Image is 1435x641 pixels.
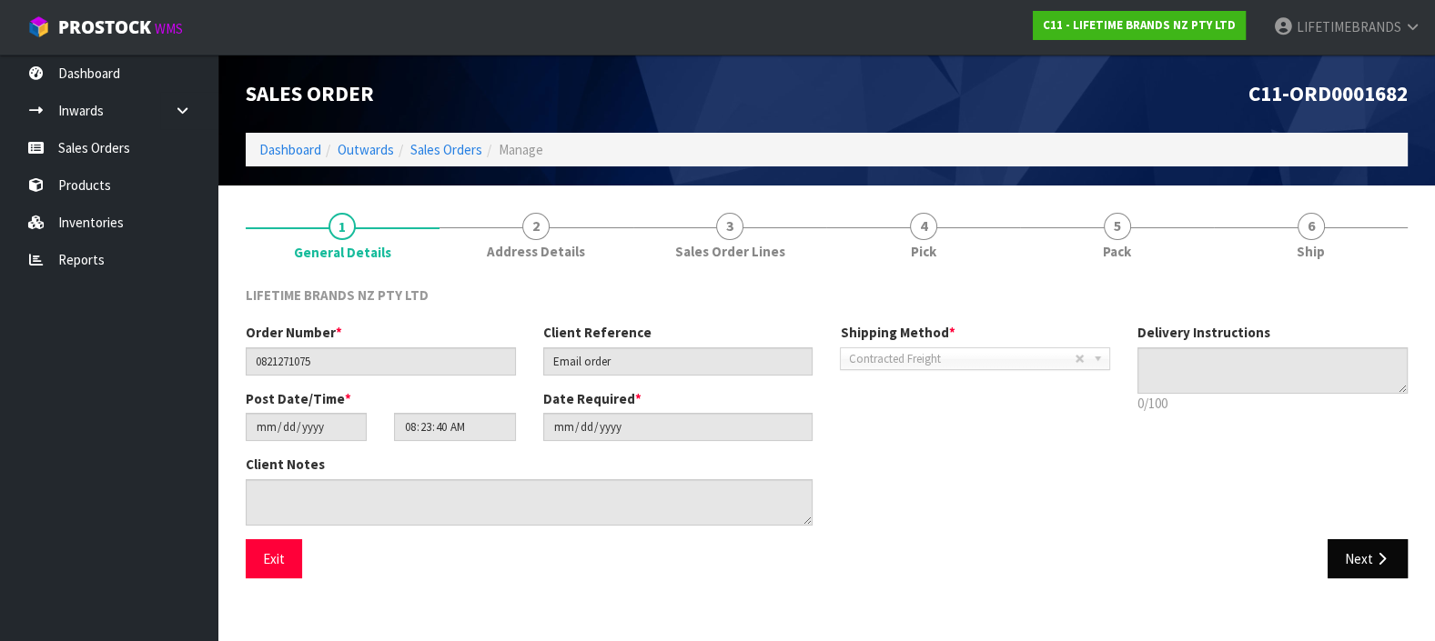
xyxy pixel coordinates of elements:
span: ProStock [58,15,151,39]
span: General Details [294,243,391,262]
label: Post Date/Time [246,389,351,408]
span: 5 [1104,213,1131,240]
span: C11-ORD0001682 [1248,80,1408,106]
strong: C11 - LIFETIME BRANDS NZ PTY LTD [1043,17,1236,33]
input: Order Number [246,347,516,376]
button: Next [1328,539,1408,578]
small: WMS [155,20,183,37]
span: LIFETIME BRANDS NZ PTY LTD [246,286,429,304]
span: General Details [246,272,1408,592]
p: 0/100 [1137,394,1408,413]
span: Pick [911,242,936,261]
a: Outwards [338,141,394,158]
span: LIFETIMEBRANDS [1297,18,1401,35]
a: Sales Orders [410,141,482,158]
span: Sales Order [246,80,374,106]
span: Manage [499,141,543,158]
span: 3 [716,213,743,240]
input: Client Reference [543,347,814,376]
label: Delivery Instructions [1137,323,1270,342]
span: Sales Order Lines [675,242,785,261]
span: Pack [1103,242,1131,261]
span: 2 [522,213,550,240]
label: Date Required [543,389,642,408]
label: Client Notes [246,455,325,474]
label: Order Number [246,323,342,342]
span: Address Details [487,242,585,261]
span: Ship [1297,242,1325,261]
span: 1 [328,213,356,240]
label: Client Reference [543,323,652,342]
img: cube-alt.png [27,15,50,38]
a: Dashboard [259,141,321,158]
button: Exit [246,539,302,578]
span: 6 [1298,213,1325,240]
span: 4 [910,213,937,240]
span: Contracted Freight [848,348,1075,370]
label: Shipping Method [840,323,955,342]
